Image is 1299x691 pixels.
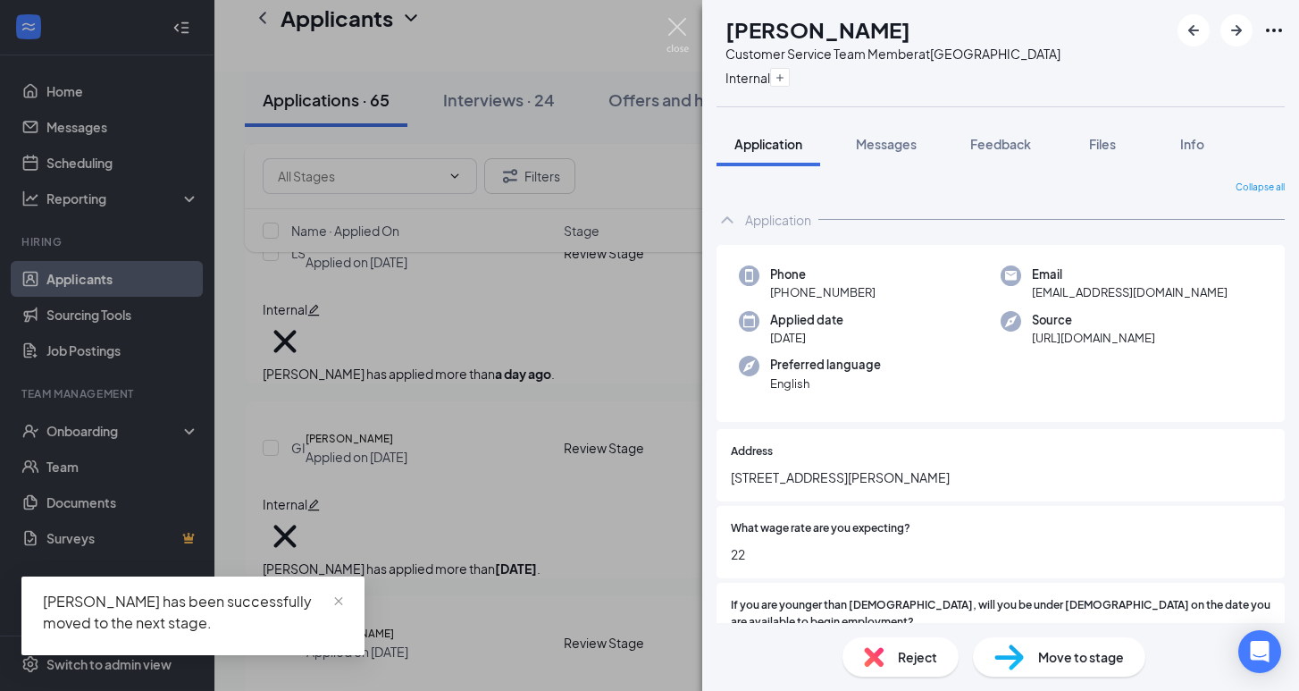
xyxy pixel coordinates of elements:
[1089,136,1116,152] span: Files
[1032,311,1155,329] span: Source
[770,375,881,392] span: English
[1238,630,1281,673] div: Open Intercom Messenger
[731,468,1270,487] span: [STREET_ADDRESS][PERSON_NAME]
[745,211,811,229] div: Application
[1183,20,1204,41] svg: ArrowLeftNew
[770,283,876,301] span: [PHONE_NUMBER]
[725,14,910,45] h1: [PERSON_NAME]
[1032,283,1228,301] span: [EMAIL_ADDRESS][DOMAIN_NAME]
[734,136,802,152] span: Application
[731,443,773,460] span: Address
[1032,329,1155,347] span: [URL][DOMAIN_NAME]
[731,597,1270,631] span: If you are younger than [DEMOGRAPHIC_DATA], will you be under [DEMOGRAPHIC_DATA] on the date you ...
[1180,136,1204,152] span: Info
[1226,20,1247,41] svg: ArrowRight
[332,595,345,608] span: close
[725,70,770,86] span: Internal
[1263,20,1285,41] svg: Ellipses
[717,209,738,231] svg: ChevronUp
[1220,14,1253,46] button: ArrowRight
[770,68,790,87] button: Plus
[1177,14,1210,46] button: ArrowLeftNew
[1038,647,1124,667] span: Move to stage
[770,311,843,329] span: Applied date
[856,136,917,152] span: Messages
[970,136,1031,152] span: Feedback
[1236,181,1285,195] span: Collapse all
[770,356,881,374] span: Preferred language
[731,520,910,537] span: What wage rate are you expecting?
[1032,265,1228,283] span: Email
[43,591,343,634] div: [PERSON_NAME] has been successfully moved to the next stage.
[725,45,1060,63] div: Customer Service Team Member at [GEOGRAPHIC_DATA]
[770,329,843,347] span: [DATE]
[898,647,937,667] span: Reject
[775,72,785,83] svg: Plus
[731,544,1270,564] span: 22
[770,265,876,283] span: Phone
